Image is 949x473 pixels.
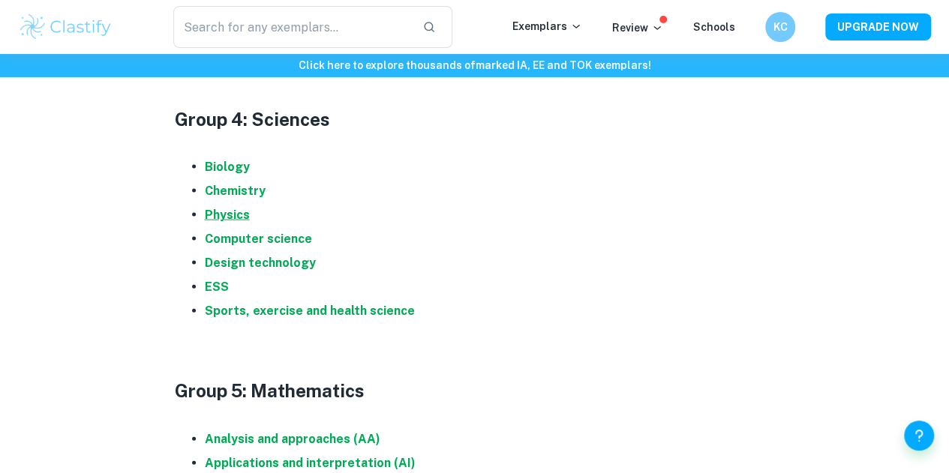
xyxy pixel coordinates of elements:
p: Review [612,19,663,36]
button: Help and Feedback [904,421,934,451]
button: KC [765,12,795,42]
a: Biology [205,160,250,174]
a: Chemistry [205,184,266,198]
h6: Click here to explore thousands of marked IA, EE and TOK exemplars ! [3,57,946,73]
a: Design technology [205,256,316,270]
input: Search for any exemplars... [173,6,410,48]
p: Exemplars [512,18,582,34]
a: Physics [205,208,250,222]
button: UPGRADE NOW [825,13,931,40]
a: Analysis and approaches (AA) [205,432,380,446]
h3: Group 4: Sciences [175,106,775,133]
a: Schools [693,21,735,33]
img: Clastify logo [18,12,113,42]
a: ESS [205,280,229,294]
h6: KC [772,19,789,35]
a: Sports, exercise and health science [205,304,415,318]
h3: Group 5: Mathematics [175,377,775,404]
a: Applications and interpretation (AI) [205,456,416,470]
a: Computer science [205,232,312,246]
